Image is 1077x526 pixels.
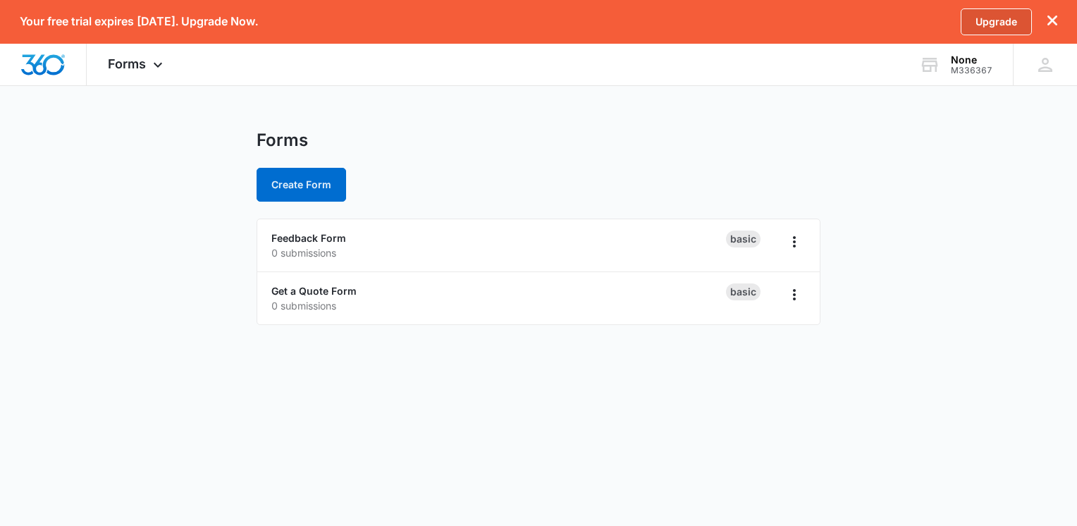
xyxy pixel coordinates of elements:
[726,231,761,247] div: Basic
[271,298,726,313] p: 0 submissions
[726,283,761,300] div: Basic
[961,8,1032,35] a: Upgrade
[783,283,806,306] button: Overflow Menu
[271,285,357,297] a: Get a Quote Form
[87,44,187,85] div: Forms
[20,15,258,28] p: Your free trial expires [DATE]. Upgrade Now.
[108,56,146,71] span: Forms
[257,130,308,151] h1: Forms
[271,232,346,244] a: Feedback Form
[257,168,346,202] button: Create Form
[783,231,806,253] button: Overflow Menu
[951,66,992,75] div: account id
[951,54,992,66] div: account name
[271,245,726,260] p: 0 submissions
[1047,15,1057,28] button: dismiss this dialog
